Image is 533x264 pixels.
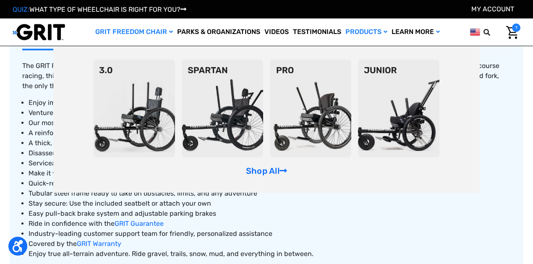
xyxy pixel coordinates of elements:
[270,60,351,157] img: pro-chair.png
[343,18,389,46] a: Products
[29,250,314,258] span: Enjoy true all-terrain adventure. Ride gravel, trails, snow, mud, and everything in between.
[93,18,175,46] a: GRIT Freedom Chair
[29,220,115,227] span: Ride in confidence with the
[13,24,65,41] img: GRIT All-Terrain Wheelchair and Mobility Equipment
[29,199,211,207] span: Stay secure: Use the included seatbelt or attach your own
[13,5,29,13] span: QUIZ:
[13,5,186,13] a: QUIZ:WHAT TYPE OF WHEELCHAIR IS RIGHT FOR YOU?
[29,139,269,147] span: A thick, viscoelastic foam cushion designed for optimal support and comfort
[262,18,291,46] a: Videos
[29,99,263,107] span: Enjoy improved traction over uneven terrain with wide Sand/Snow Wheels
[487,24,500,41] input: Search
[29,209,216,217] span: Easy pull-back brake system and adjustable parking brakes
[29,159,137,167] span: Serviceable by any local bike shop
[182,60,263,157] img: spartan2.png
[506,26,518,39] img: Cart
[29,240,77,248] span: Covered by the
[29,230,272,238] span: Industry-leading customer support team for friendly, personalized assistance
[175,18,262,46] a: Parks & Organizations
[77,240,121,248] a: GRIT Warranty
[29,119,239,127] span: Our most responsive drivetrain ever, for efficient lever engagement
[29,179,270,187] span: Quick-release rear wheels, seatback, and footrest for easy storage and travel
[29,109,369,117] span: Venture farther, together! Adjustable Trail Handles with mountain bike grips for comfortable push...
[358,60,439,157] img: junior-chair.png
[22,62,499,90] span: The GRIT Freedom Chair: Spartan was designed with the strongest and most adventurous riders in mi...
[29,129,237,137] span: A reinforced, tubular front fork designed for the path less traveled
[29,189,257,197] span: Tubular steel frame ready to take on obstacles, limits, and any adventure
[246,166,287,176] a: Shop All
[470,27,480,37] img: us.png
[471,5,514,13] a: Account
[512,24,520,32] span: 1
[94,60,175,157] img: 3point0.png
[29,149,139,157] span: Disassembles to fit into any vehicle
[29,169,314,177] span: Make it yours! Easy-swap, standard mountain bike parts for compatibility with any lifestyle
[389,18,442,46] a: Learn More
[115,220,164,227] a: GRIT Guarantee
[291,18,343,46] a: Testimonials
[500,24,520,41] a: Cart with 1 items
